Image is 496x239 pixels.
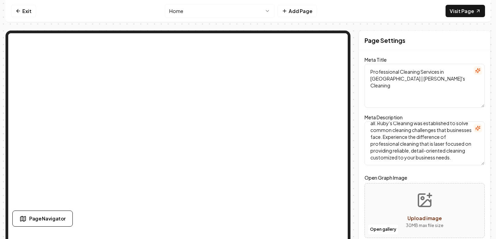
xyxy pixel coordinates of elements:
span: Upload image [407,215,442,221]
p: 30 MB max file size [406,222,443,229]
span: Page Navigator [29,215,66,222]
button: Add Page [277,5,317,17]
label: Meta Description [365,114,403,120]
label: Open Graph Image [365,174,485,182]
a: Visit Page [446,5,485,17]
button: Upload image [400,187,449,235]
h2: Page Settings [365,36,405,45]
label: Meta Title [365,57,387,63]
button: Page Navigator [12,211,73,227]
button: Open gallery [368,224,399,235]
a: Exit [11,5,36,17]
